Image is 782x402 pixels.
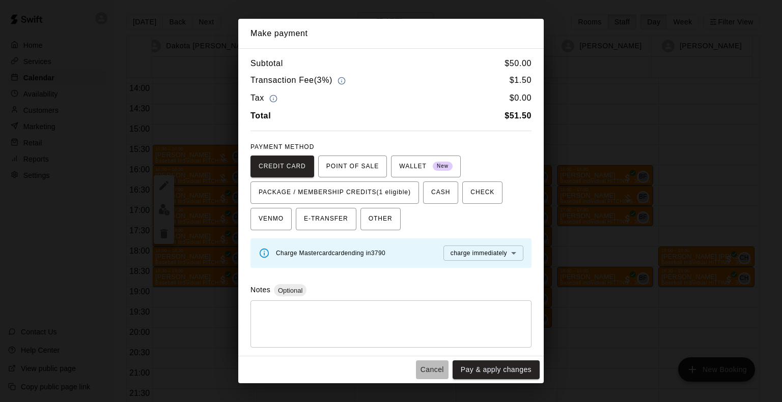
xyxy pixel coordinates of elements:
[453,360,540,379] button: Pay & apply changes
[259,159,306,175] span: CREDIT CARD
[274,287,306,294] span: Optional
[416,360,449,379] button: Cancel
[238,19,544,48] h2: Make payment
[250,156,314,178] button: CREDIT CARD
[250,181,419,204] button: PACKAGE / MEMBERSHIP CREDITS(1 eligible)
[250,57,283,70] h6: Subtotal
[259,184,411,201] span: PACKAGE / MEMBERSHIP CREDITS (1 eligible)
[510,74,532,87] h6: $ 1.50
[431,184,450,201] span: CASH
[433,160,453,173] span: New
[250,111,271,120] b: Total
[505,111,532,120] b: $ 51.50
[250,74,348,87] h6: Transaction Fee ( 3% )
[391,156,461,178] button: WALLET New
[470,184,494,201] span: CHECK
[250,91,280,105] h6: Tax
[326,159,379,175] span: POINT OF SALE
[304,211,348,227] span: E-TRANSFER
[250,143,314,150] span: PAYMENT METHOD
[276,250,385,257] span: Charge Mastercard card ending in 3790
[462,181,502,204] button: CHECK
[318,156,387,178] button: POINT OF SALE
[259,211,284,227] span: VENMO
[510,91,532,105] h6: $ 0.00
[360,208,401,230] button: OTHER
[399,159,453,175] span: WALLET
[423,181,458,204] button: CASH
[369,211,393,227] span: OTHER
[296,208,356,230] button: E-TRANSFER
[505,57,532,70] h6: $ 50.00
[250,286,270,294] label: Notes
[250,208,292,230] button: VENMO
[451,250,507,257] span: charge immediately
